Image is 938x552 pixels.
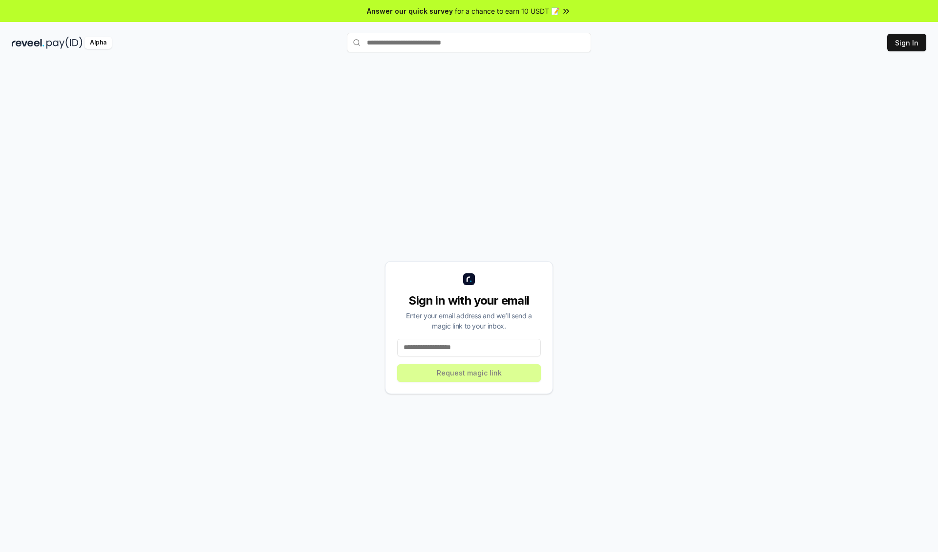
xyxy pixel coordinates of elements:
span: for a chance to earn 10 USDT 📝 [455,6,559,16]
img: pay_id [46,37,83,49]
div: Sign in with your email [397,293,541,309]
span: Answer our quick survey [367,6,453,16]
button: Sign In [887,34,926,51]
img: reveel_dark [12,37,44,49]
img: logo_small [463,273,475,285]
div: Alpha [85,37,112,49]
div: Enter your email address and we’ll send a magic link to your inbox. [397,310,541,331]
